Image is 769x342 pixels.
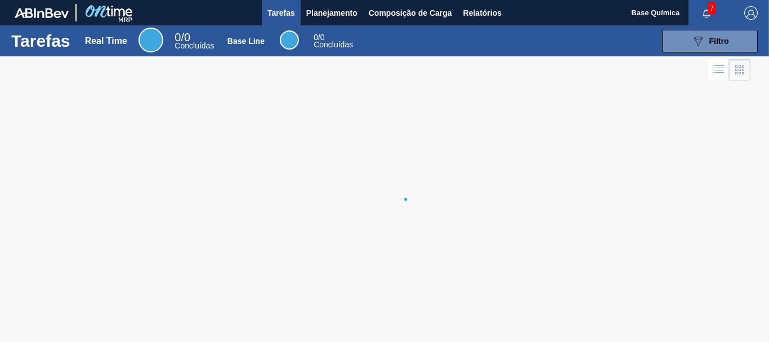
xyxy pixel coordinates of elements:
[175,41,214,50] span: Concluídas
[306,6,357,20] span: Planejamento
[708,2,716,15] span: 7
[314,33,324,42] span: / 0
[15,8,69,18] img: TNhmsLtSVTkK8tSr43FrP2fwEKptu5GPRR3wAAAABJRU5ErkJggg==
[138,28,163,52] div: Real Time
[11,34,70,47] h1: Tarefas
[662,30,758,52] button: Filtro
[175,31,190,43] span: / 0
[227,37,265,46] div: Base Line
[463,6,502,20] span: Relatórios
[280,30,299,50] div: Base Line
[314,40,353,49] span: Concluídas
[314,33,318,42] span: 0
[369,6,452,20] span: Composição de Carga
[175,31,181,43] span: 0
[85,36,127,46] div: Real Time
[744,6,758,20] img: Logout
[314,34,353,48] div: Base Line
[688,5,725,21] button: Notificações
[175,33,214,50] div: Real Time
[709,37,729,46] span: Filtro
[267,6,295,20] span: Tarefas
